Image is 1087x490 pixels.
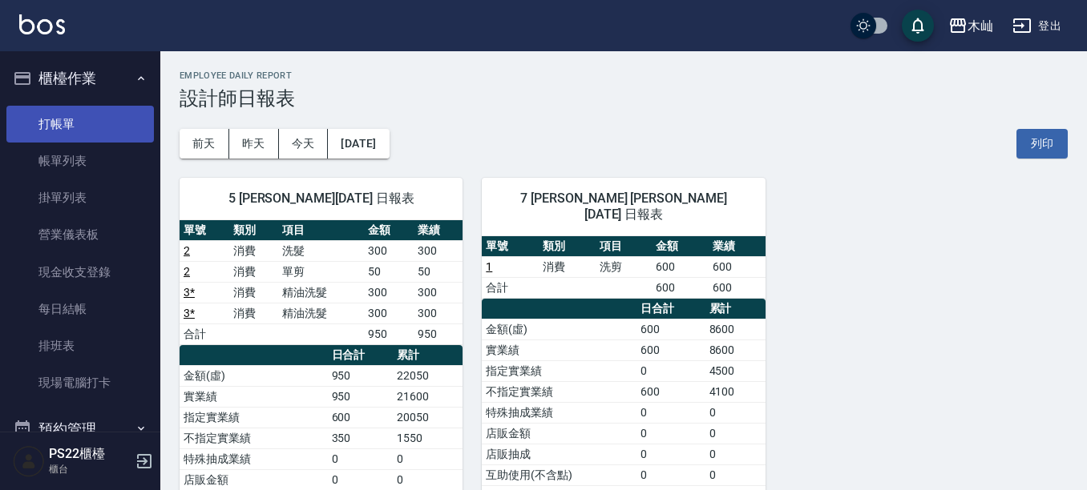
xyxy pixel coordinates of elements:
td: 4500 [705,360,766,381]
h5: PS22櫃檯 [49,446,131,462]
td: 0 [393,448,463,469]
td: 0 [393,469,463,490]
td: 600 [709,277,766,298]
h2: Employee Daily Report [180,70,1068,81]
td: 不指定實業績 [482,381,636,402]
button: 今天 [279,129,329,159]
td: 300 [364,282,414,303]
a: 排班表 [6,327,154,364]
a: 現場電腦打卡 [6,364,154,401]
td: 互助使用(不含點) [482,464,636,485]
td: 22050 [393,365,463,386]
table: a dense table [482,236,765,299]
th: 累計 [393,345,463,366]
button: save [902,10,934,42]
td: 合計 [482,277,539,298]
td: 精油洗髮 [278,303,364,323]
td: 300 [414,303,463,323]
a: 帳單列表 [6,143,154,179]
td: 洗髮 [278,240,364,261]
button: 櫃檯作業 [6,58,154,99]
a: 現金收支登錄 [6,254,154,291]
td: 0 [636,360,705,381]
td: 單剪 [278,261,364,282]
button: 預約管理 [6,408,154,450]
a: 2 [184,244,190,257]
th: 日合計 [328,345,393,366]
td: 消費 [229,240,279,261]
td: 0 [705,423,766,444]
td: 600 [328,407,393,428]
th: 業績 [414,220,463,241]
td: 950 [328,386,393,407]
td: 店販抽成 [482,444,636,464]
button: 昨天 [229,129,279,159]
td: 實業績 [482,339,636,360]
h3: 設計師日報表 [180,87,1068,110]
a: 1 [486,260,492,273]
span: 5 [PERSON_NAME][DATE] 日報表 [199,191,443,207]
td: 消費 [539,256,596,277]
td: 950 [328,365,393,386]
img: Logo [19,14,65,34]
td: 0 [636,423,705,444]
span: 7 [PERSON_NAME] [PERSON_NAME] [DATE] 日報表 [501,191,746,223]
td: 店販金額 [482,423,636,444]
td: 8600 [705,319,766,339]
td: 8600 [705,339,766,360]
td: 600 [636,339,705,360]
td: 300 [364,240,414,261]
button: 登出 [1006,11,1068,41]
td: 0 [705,402,766,423]
a: 掛單列表 [6,179,154,216]
td: 300 [414,282,463,303]
td: 50 [364,261,414,282]
td: 0 [705,444,766,464]
th: 金額 [652,236,709,257]
td: 消費 [229,282,279,303]
td: 0 [636,464,705,485]
td: 0 [705,464,766,485]
td: 特殊抽成業績 [482,402,636,423]
td: 消費 [229,261,279,282]
td: 600 [636,319,705,339]
button: 前天 [180,129,229,159]
th: 項目 [596,236,653,257]
td: 實業績 [180,386,328,407]
th: 類別 [539,236,596,257]
td: 20050 [393,407,463,428]
td: 指定實業績 [180,407,328,428]
td: 店販金額 [180,469,328,490]
td: 50 [414,261,463,282]
td: 精油洗髮 [278,282,364,303]
td: 1550 [393,428,463,448]
button: [DATE] [328,129,389,159]
button: 列印 [1016,129,1068,159]
td: 21600 [393,386,463,407]
td: 合計 [180,323,229,344]
td: 特殊抽成業績 [180,448,328,469]
th: 業績 [709,236,766,257]
th: 類別 [229,220,279,241]
th: 單號 [180,220,229,241]
td: 350 [328,428,393,448]
td: 4100 [705,381,766,402]
td: 0 [328,469,393,490]
img: Person [13,445,45,477]
td: 0 [636,444,705,464]
a: 2 [184,265,190,278]
td: 600 [709,256,766,277]
button: 木屾 [942,10,1000,42]
table: a dense table [180,220,463,345]
a: 營業儀表板 [6,216,154,253]
td: 消費 [229,303,279,323]
td: 300 [414,240,463,261]
th: 金額 [364,220,414,241]
th: 單號 [482,236,539,257]
td: 950 [364,323,414,344]
td: 0 [636,402,705,423]
th: 累計 [705,299,766,319]
a: 打帳單 [6,106,154,143]
th: 項目 [278,220,364,241]
td: 0 [328,448,393,469]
